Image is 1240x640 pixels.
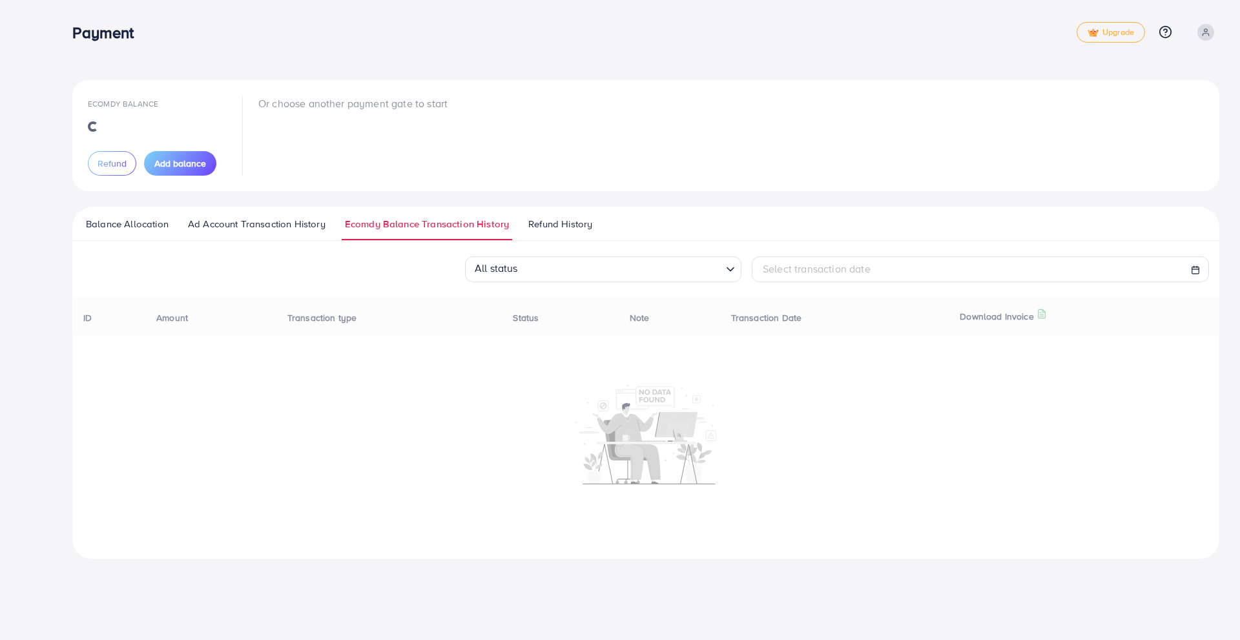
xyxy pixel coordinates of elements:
[72,23,144,42] h3: Payment
[88,98,158,109] span: Ecomdy Balance
[472,258,521,279] span: All status
[1077,22,1145,43] a: tickUpgrade
[522,258,721,279] input: Search for option
[258,96,448,111] p: Or choose another payment gate to start
[88,151,136,176] button: Refund
[528,217,592,231] span: Refund History
[763,262,871,276] span: Select transaction date
[98,157,127,170] span: Refund
[188,217,325,231] span: Ad Account Transaction History
[1088,28,1134,37] span: Upgrade
[465,256,741,282] div: Search for option
[1088,28,1099,37] img: tick
[144,151,216,176] button: Add balance
[345,217,509,231] span: Ecomdy Balance Transaction History
[86,217,169,231] span: Balance Allocation
[154,157,206,170] span: Add balance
